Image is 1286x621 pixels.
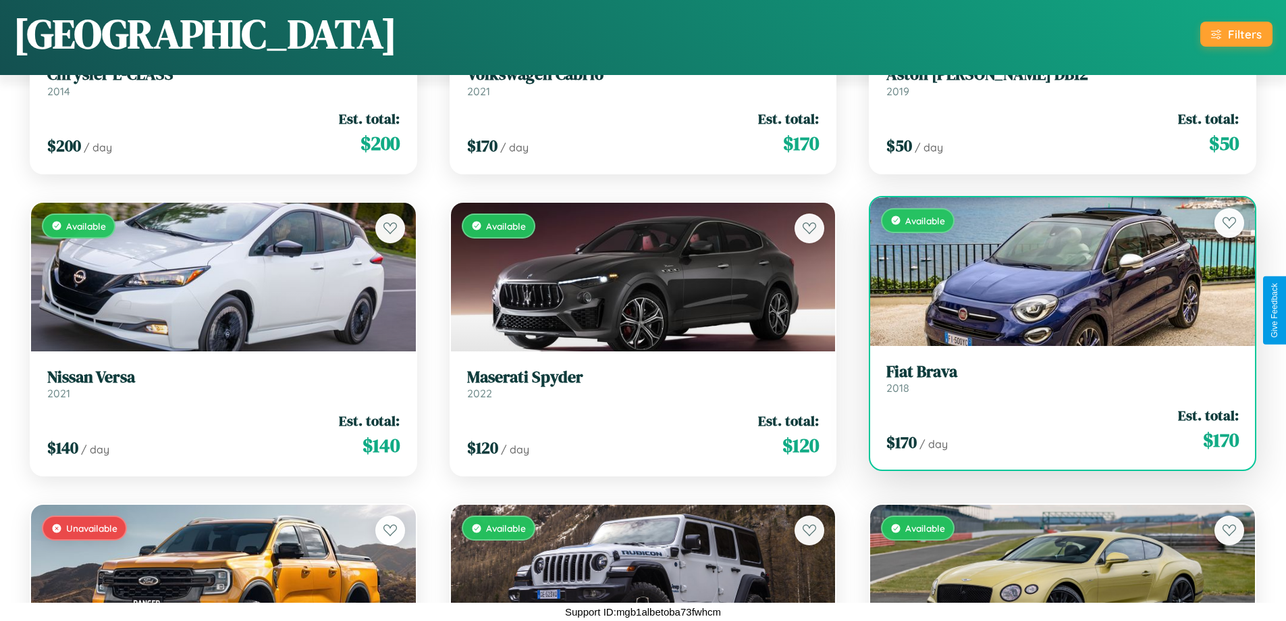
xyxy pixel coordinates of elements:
span: Est. total: [339,411,400,430]
a: Aston [PERSON_NAME] DB122019 [886,65,1239,98]
span: $ 170 [1203,426,1239,453]
span: $ 200 [47,134,81,157]
span: / day [84,141,112,154]
a: Volkswagen Cabrio2021 [467,65,820,98]
span: 2019 [886,84,909,98]
span: $ 200 [360,130,400,157]
span: / day [919,437,948,451]
span: Available [905,215,945,226]
div: Filters [1228,27,1262,41]
span: Est. total: [339,109,400,128]
span: $ 170 [783,130,819,157]
span: $ 140 [363,432,400,459]
span: $ 50 [1209,130,1239,157]
h3: Chrysler E-CLASS [47,65,400,84]
span: Est. total: [758,109,819,128]
a: Chrysler E-CLASS2014 [47,65,400,98]
a: Fiat Brava2018 [886,362,1239,395]
span: Est. total: [1178,109,1239,128]
h1: [GEOGRAPHIC_DATA] [14,6,397,61]
span: / day [501,443,529,456]
span: Unavailable [66,522,117,534]
button: Filters [1200,22,1272,47]
span: $ 120 [467,437,498,459]
h3: Fiat Brava [886,362,1239,382]
div: Give Feedback [1270,283,1279,338]
h3: Aston [PERSON_NAME] DB12 [886,65,1239,84]
p: Support ID: mgb1albetoba73fwhcm [565,603,721,621]
span: $ 140 [47,437,78,459]
span: / day [915,141,943,154]
span: $ 50 [886,134,912,157]
span: / day [81,443,109,456]
span: 2021 [47,387,70,400]
span: 2022 [467,387,492,400]
span: 2014 [47,84,70,98]
span: Available [905,522,945,534]
a: Nissan Versa2021 [47,368,400,401]
span: Available [486,220,526,232]
span: $ 120 [782,432,819,459]
span: $ 170 [886,431,917,453]
span: Est. total: [758,411,819,430]
span: $ 170 [467,134,498,157]
h3: Maserati Spyder [467,368,820,387]
span: 2018 [886,381,909,395]
h3: Nissan Versa [47,368,400,387]
span: 2021 [467,84,490,98]
span: Available [486,522,526,534]
a: Maserati Spyder2022 [467,368,820,401]
h3: Volkswagen Cabrio [467,65,820,84]
span: Available [66,220,106,232]
span: / day [500,141,529,154]
span: Est. total: [1178,405,1239,425]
